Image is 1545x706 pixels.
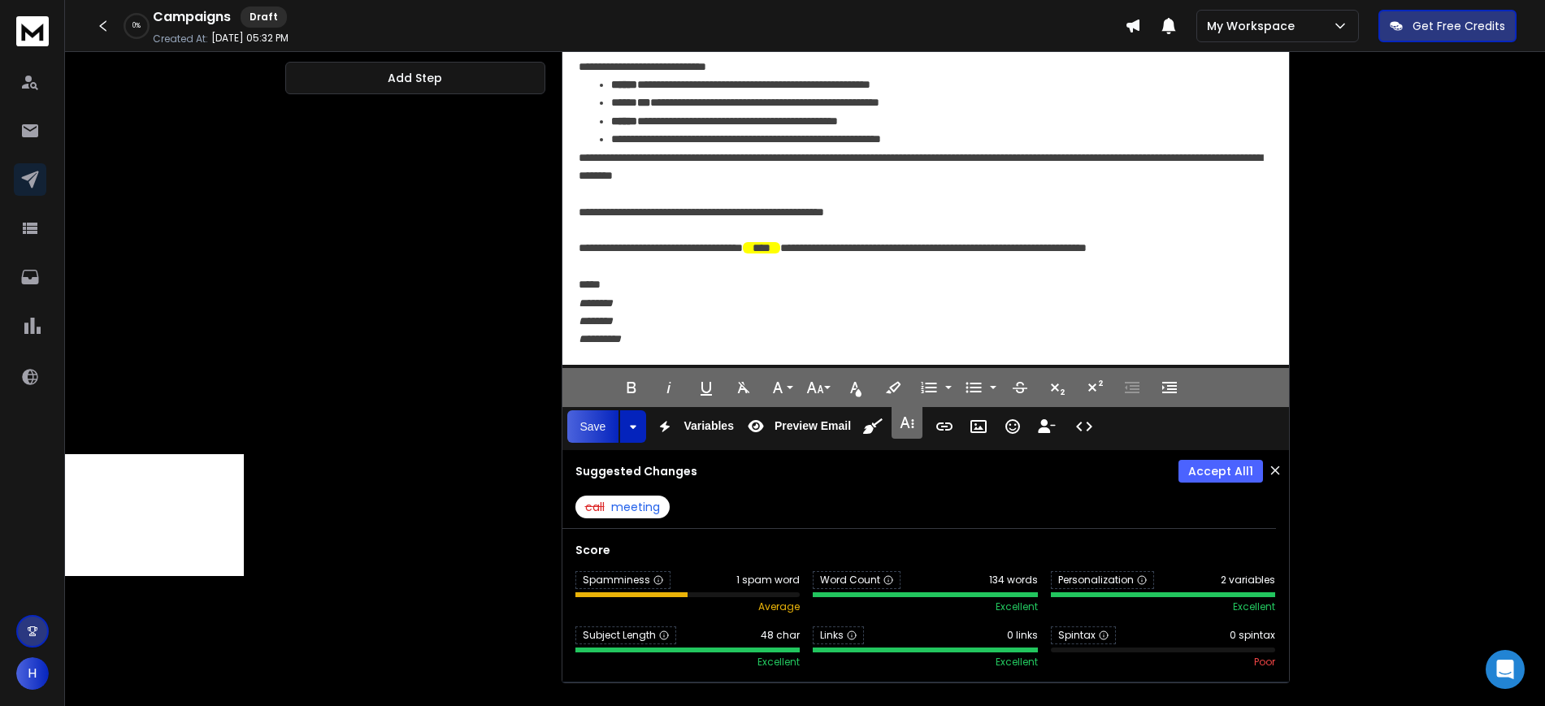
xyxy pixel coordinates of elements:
[1069,410,1100,443] button: Code View
[1486,650,1525,689] div: Open Intercom Messenger
[611,499,660,515] span: meeting
[1005,371,1035,404] button: Strikethrough (Ctrl+S)
[771,419,854,433] span: Preview Email
[1233,600,1275,613] span: excellent
[653,371,684,404] button: Italic (Ctrl+I)
[1413,18,1505,34] p: Get Free Credits
[996,656,1038,669] span: excellent
[1079,371,1110,404] button: Superscript
[1230,629,1275,642] span: 0 spintax
[997,410,1028,443] button: Emoticons
[567,410,619,443] button: Save
[803,371,834,404] button: Font Size
[211,32,289,45] p: [DATE] 05:32 PM
[585,499,605,515] span: call
[575,626,676,644] span: Subject Length
[575,571,671,589] span: Spamminess
[241,6,287,28] div: Draft
[285,62,545,94] button: Add Step
[996,600,1038,613] span: excellent
[740,410,854,443] button: Preview Email
[989,574,1038,587] span: 134 words
[153,32,208,45] p: Created At:
[1007,629,1038,642] span: 0 links
[987,371,1000,404] button: Unordered List
[1117,371,1148,404] button: Decrease Indent (Ctrl+[)
[575,542,1276,558] h3: Score
[1042,371,1073,404] button: Subscript
[1051,571,1154,589] span: Personalization
[1051,626,1116,644] span: Spintax
[153,7,231,27] h1: Campaigns
[649,410,737,443] button: Variables
[1031,410,1062,443] button: Insert Unsubscribe Link
[1154,371,1185,404] button: Increase Indent (Ctrl+])
[1254,656,1275,669] span: poor
[680,419,737,433] span: Variables
[813,626,864,644] span: Links
[575,463,697,479] h3: Suggested Changes
[16,16,49,46] img: logo
[757,656,800,669] span: excellent
[132,21,141,31] p: 0 %
[761,629,800,642] span: 48 char
[16,657,49,690] button: H
[616,371,647,404] button: Bold (Ctrl+B)
[1178,460,1263,483] button: Accept All1
[758,600,800,613] span: average
[1207,18,1301,34] p: My Workspace
[1378,10,1517,42] button: Get Free Credits
[728,371,759,404] button: Clear Formatting
[813,571,901,589] span: Word Count
[1221,574,1275,587] span: 2 variables
[878,371,909,404] button: Background Color
[736,574,800,587] span: 1 spam word
[963,410,994,443] button: Insert Image (Ctrl+P)
[914,371,944,404] button: Ordered List
[766,371,796,404] button: Font Family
